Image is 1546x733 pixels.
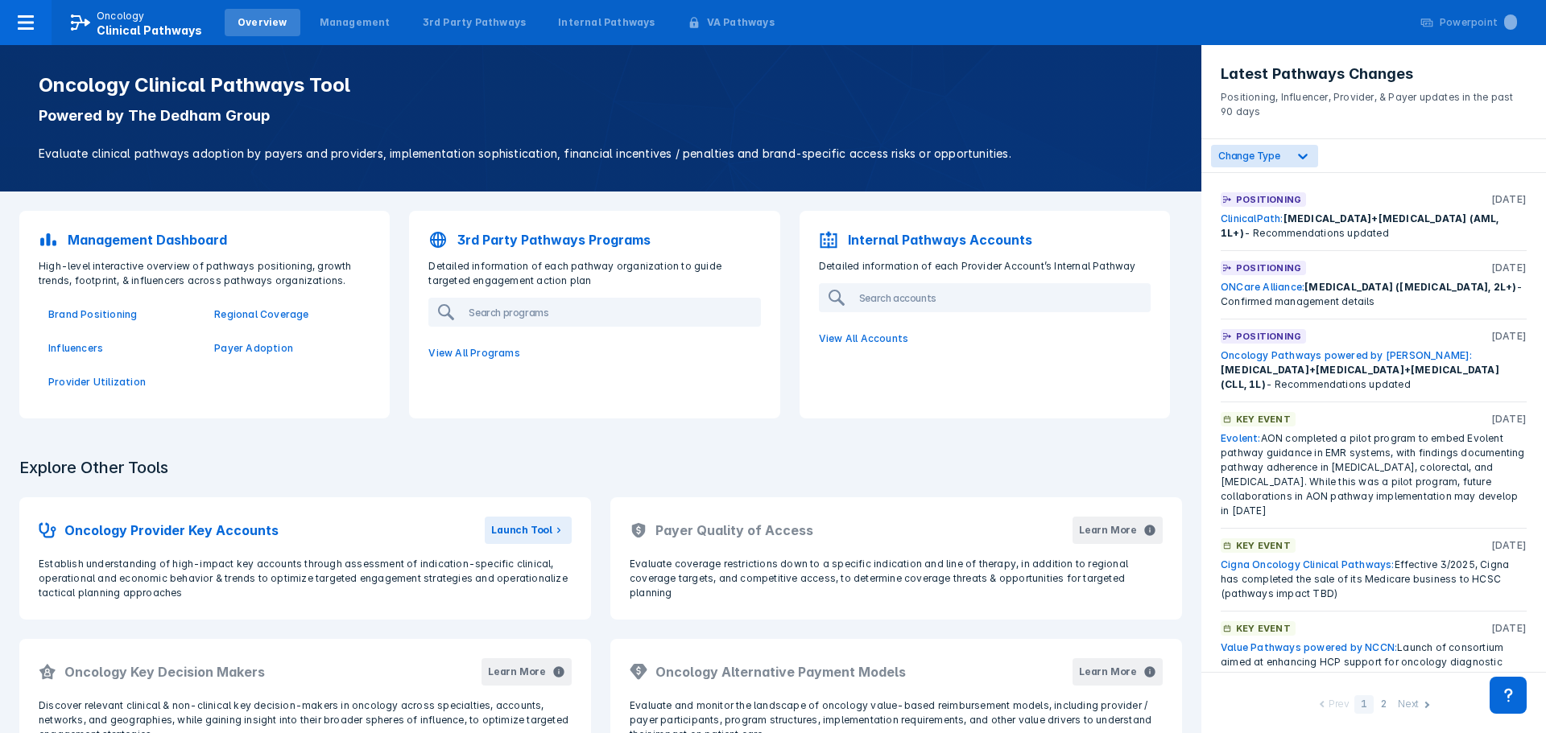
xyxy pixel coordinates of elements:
[1221,280,1527,309] div: - Confirmed management details
[29,220,380,259] a: Management Dashboard
[1491,261,1527,275] p: [DATE]
[48,375,195,389] a: Provider Utilization
[1221,431,1527,518] div: AON completed a pilot program to embed Evolent pathway guidance in EMR systems, with findings doc...
[545,9,668,36] a: Internal Pathways
[853,285,1149,311] input: Search accounts
[1236,261,1301,275] p: Positioning
[1221,558,1527,601] div: Effective 3/2025, Cigna has completed the sale of its Medicare business to HCSC (pathways impact ...
[97,23,202,37] span: Clinical Pathways
[48,341,195,356] a: Influencers
[423,15,527,30] div: 3rd Party Pathways
[1221,348,1527,392] div: - Recommendations updated
[1218,150,1280,162] span: Change Type
[1329,697,1350,714] div: Prev
[39,557,572,600] p: Establish understanding of high-impact key accounts through assessment of indication-specific cli...
[97,9,145,23] p: Oncology
[1491,192,1527,207] p: [DATE]
[39,145,1163,163] p: Evaluate clinical pathways adoption by payers and providers, implementation sophistication, finan...
[1221,364,1499,390] span: [MEDICAL_DATA]+[MEDICAL_DATA]+[MEDICAL_DATA] (CLL, 1L)
[1398,697,1419,714] div: Next
[1221,558,1395,570] a: Cigna Oncology Clinical Pathways:
[1073,517,1163,544] button: Learn More
[630,557,1163,600] p: Evaluate coverage restrictions down to a specific indication and line of therapy, in addition to ...
[655,662,906,682] h2: Oncology Alternative Payment Models
[809,322,1160,356] a: View All Accounts
[707,15,775,30] div: VA Pathways
[482,658,572,686] button: Learn More
[1236,192,1301,207] p: Positioning
[655,521,813,540] h2: Payer Quality of Access
[1236,621,1291,636] p: Key Event
[39,106,1163,126] p: Powered by The Dedham Group
[1221,212,1284,224] a: ClinicalPath:
[238,15,287,30] div: Overview
[558,15,655,30] div: Internal Pathways
[48,307,195,322] a: Brand Positioning
[1491,329,1527,344] p: [DATE]
[1079,665,1137,679] div: Learn More
[457,230,651,249] p: 3rd Party Pathways Programs
[485,517,572,544] button: Launch Tool
[491,523,552,537] div: Launch Tool
[29,259,380,288] p: High-level interactive overview of pathways positioning, growth trends, footprint, & influencers ...
[462,299,759,325] input: Search programs
[214,341,361,356] a: Payer Adoption
[1079,523,1137,537] div: Learn More
[1491,621,1527,636] p: [DATE]
[307,9,403,36] a: Management
[39,74,1163,97] h1: Oncology Clinical Pathways Tool
[419,259,770,288] p: Detailed information of each pathway organization to guide targeted engagement action plan
[1354,695,1374,714] div: 1
[1221,349,1473,361] a: Oncology Pathways powered by [PERSON_NAME]:
[1221,84,1527,119] p: Positioning, Influencer, Provider, & Payer updates in the past 90 days
[848,230,1032,249] p: Internal Pathways Accounts
[10,447,178,488] h3: Explore Other Tools
[1221,281,1304,293] a: ONCare Alliance:
[1440,15,1517,30] div: Powerpoint
[1304,281,1516,293] span: [MEDICAL_DATA] ([MEDICAL_DATA], 2L+)
[1221,640,1527,698] div: Launch of consortium aimed at enhancing HCP support for oncology diagnostic testing, with potenti...
[1221,64,1527,84] h3: Latest Pathways Changes
[225,9,300,36] a: Overview
[419,336,770,370] a: View All Programs
[1236,412,1291,426] p: Key Event
[1236,329,1301,344] p: Positioning
[64,662,265,682] h2: Oncology Key Decision Makers
[1221,641,1397,653] a: Value Pathways powered by NCCN:
[1073,658,1163,686] button: Learn More
[1491,538,1527,553] p: [DATE]
[68,230,227,249] p: Management Dashboard
[809,220,1160,259] a: Internal Pathways Accounts
[1491,412,1527,426] p: [DATE]
[214,307,361,322] a: Regional Coverage
[1221,212,1499,239] span: [MEDICAL_DATA]+[MEDICAL_DATA] (AML, 1L+)
[410,9,539,36] a: 3rd Party Pathways
[1221,432,1261,444] a: Evolent:
[320,15,391,30] div: Management
[1236,538,1291,553] p: Key Event
[64,521,279,540] h2: Oncology Provider Key Accounts
[1374,695,1393,714] div: 2
[419,220,770,259] a: 3rd Party Pathways Programs
[488,665,546,679] div: Learn More
[1221,212,1527,241] div: - Recommendations updated
[1490,677,1527,714] div: Contact Support
[809,259,1160,274] p: Detailed information of each Provider Account’s Internal Pathway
